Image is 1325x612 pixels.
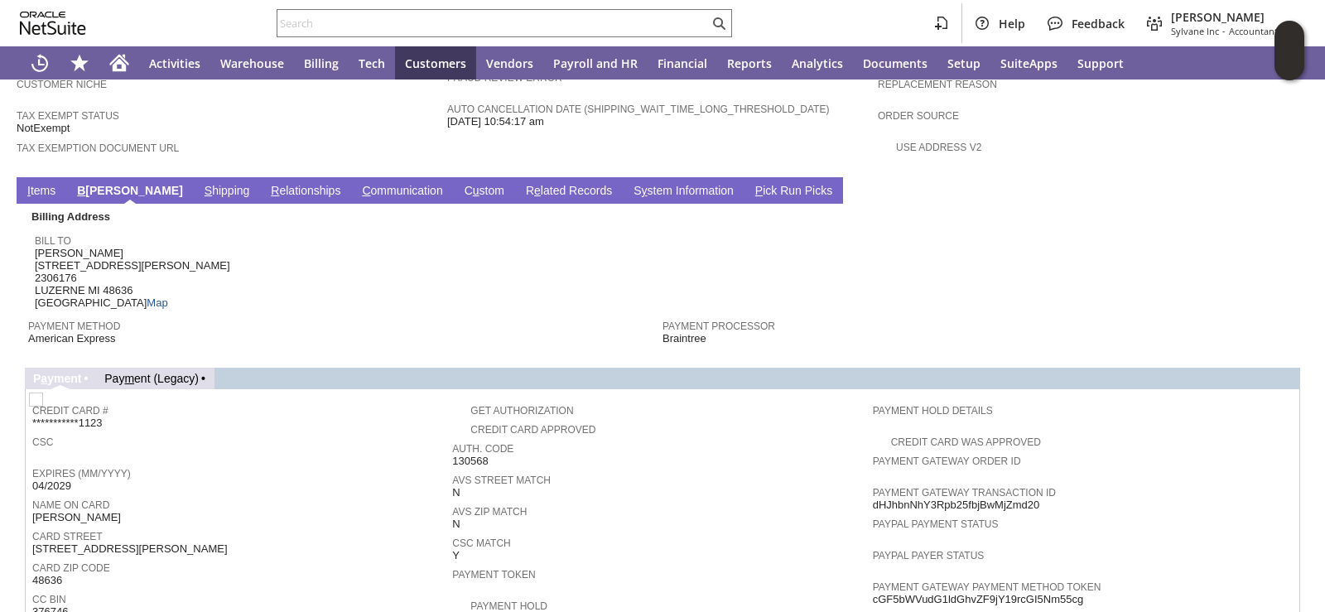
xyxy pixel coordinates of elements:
[896,142,981,153] a: Use Address V2
[124,372,134,385] span: m
[476,46,543,80] a: Vendors
[1000,55,1058,71] span: SuiteApps
[937,46,990,80] a: Setup
[33,372,81,385] a: Payment
[878,110,959,122] a: Order Source
[17,142,179,154] a: Tax Exemption Document URL
[277,13,709,33] input: Search
[210,46,294,80] a: Warehouse
[405,55,466,71] span: Customers
[304,55,339,71] span: Billing
[452,518,460,531] span: N
[534,184,541,197] span: e
[349,46,395,80] a: Tech
[17,79,107,90] a: Customer Niche
[28,332,115,345] span: American Express
[17,110,119,122] a: Tax Exempt Status
[32,479,71,493] span: 04/2029
[358,184,446,200] a: Communication
[891,436,1041,448] a: Credit Card Was Approved
[32,574,62,587] span: 48636
[1274,51,1304,81] span: Oracle Guided Learning Widget. To move around, please hold and drag
[553,55,638,71] span: Payroll and HR
[648,46,717,80] a: Financial
[447,104,829,115] a: Auto Cancellation Date (shipping_wait_time_long_threshold_date)
[60,46,99,80] div: Shortcuts
[473,184,479,197] span: u
[863,55,927,71] span: Documents
[452,569,535,581] a: Payment Token
[32,511,121,524] span: [PERSON_NAME]
[717,46,782,80] a: Reports
[294,46,349,80] a: Billing
[727,55,772,71] span: Reports
[999,16,1025,31] span: Help
[104,372,199,385] a: Payment (Legacy)
[200,184,254,200] a: Shipping
[20,46,60,80] a: Recent Records
[873,455,1021,467] a: Payment Gateway Order ID
[522,184,616,200] a: Related Records
[1077,55,1124,71] span: Support
[28,207,656,226] div: Billing Address
[755,184,763,197] span: P
[77,184,85,197] span: B
[470,405,573,417] a: Get Authorization
[629,184,738,200] a: System Information
[452,506,527,518] a: AVS ZIP Match
[873,487,1056,499] a: Payment Gateway Transaction ID
[147,296,167,309] a: Map
[658,55,707,71] span: Financial
[642,184,648,197] span: y
[35,235,71,247] a: Bill To
[73,184,187,200] a: B[PERSON_NAME]
[878,79,997,90] a: Replacement reason
[1171,9,1295,25] span: [PERSON_NAME]
[873,499,1040,512] span: dHJhbnNhY3Rpb25fbjBwMjZmd20
[751,184,836,200] a: Pick Run Picks
[873,518,999,530] a: PayPal Payment Status
[947,55,980,71] span: Setup
[32,594,66,605] a: CC Bin
[17,122,70,135] span: NotExempt
[139,46,210,80] a: Activities
[362,184,370,197] span: C
[873,581,1101,593] a: Payment Gateway Payment Method Token
[20,12,86,35] svg: logo
[32,542,228,556] span: [STREET_ADDRESS][PERSON_NAME]
[452,537,510,549] a: CSC Match
[782,46,853,80] a: Analytics
[205,184,212,197] span: S
[1072,16,1125,31] span: Feedback
[32,531,103,542] a: Card Street
[792,55,843,71] span: Analytics
[452,443,513,455] a: Auth. Code
[990,46,1067,80] a: SuiteApps
[32,436,53,448] a: CSC
[395,46,476,80] a: Customers
[271,184,279,197] span: R
[853,46,937,80] a: Documents
[1171,25,1219,37] span: Sylvane Inc
[109,53,129,73] svg: Home
[27,184,31,197] span: I
[452,486,460,499] span: N
[447,115,544,128] span: [DATE] 10:54:17 am
[1067,46,1134,80] a: Support
[32,499,109,511] a: Name On Card
[29,393,43,407] img: Unchecked
[873,550,985,561] a: PayPal Payer Status
[452,549,460,562] span: Y
[1274,21,1304,80] iframe: Click here to launch Oracle Guided Learning Help Panel
[99,46,139,80] a: Home
[1229,25,1295,37] span: Accountant (F1)
[709,13,729,33] svg: Search
[41,372,47,385] span: a
[35,247,230,310] span: [PERSON_NAME] [STREET_ADDRESS][PERSON_NAME] 2306176 LUZERNE MI 48636 [GEOGRAPHIC_DATA]
[662,332,706,345] span: Braintree
[220,55,284,71] span: Warehouse
[452,455,488,468] span: 130568
[30,53,50,73] svg: Recent Records
[23,184,60,200] a: Items
[873,593,1084,606] span: cGF5bWVudG1ldGhvZF9jY19rcGI5Nm55cg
